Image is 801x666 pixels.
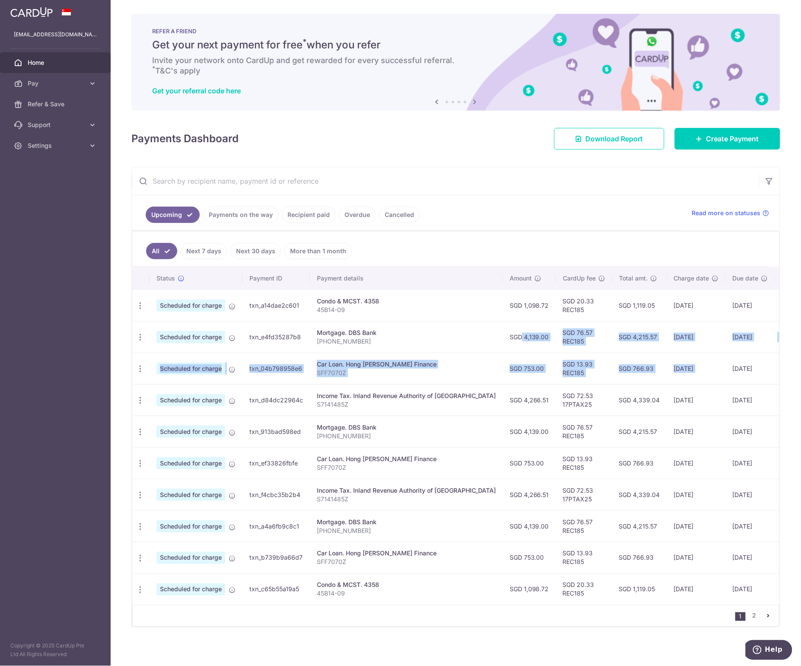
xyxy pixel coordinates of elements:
[317,455,496,463] div: Car Loan. Hong [PERSON_NAME] Finance
[243,416,310,447] td: txn_913bad598ed
[181,243,227,259] a: Next 7 days
[563,274,596,283] span: CardUp fee
[612,416,667,447] td: SGD 4,215.57
[156,300,225,312] span: Scheduled for charge
[612,290,667,321] td: SGD 1,119.05
[726,447,775,479] td: [DATE]
[152,38,760,52] h5: Get your next payment for free when you refer
[317,306,496,314] p: 45B14-09
[156,274,175,283] span: Status
[667,416,726,447] td: [DATE]
[503,353,556,384] td: SGD 753.00
[674,274,709,283] span: Charge date
[612,321,667,353] td: SGD 4,215.57
[556,479,612,510] td: SGD 72.53 17PTAX25
[243,479,310,510] td: txn_f4cbc35b2b4
[243,447,310,479] td: txn_ef33826fbfe
[503,447,556,479] td: SGD 753.00
[28,121,85,129] span: Support
[778,553,795,563] img: Bank Card
[667,447,726,479] td: [DATE]
[667,384,726,416] td: [DATE]
[726,321,775,353] td: [DATE]
[28,79,85,88] span: Pay
[503,416,556,447] td: SGD 4,139.00
[726,290,775,321] td: [DATE]
[612,479,667,510] td: SGD 4,339.04
[317,432,496,440] p: [PHONE_NUMBER]
[556,510,612,542] td: SGD 76.57 REC185
[554,128,664,150] a: Download Report
[503,384,556,416] td: SGD 4,266.51
[746,640,792,662] iframe: Opens a widget where you can find more information
[243,510,310,542] td: txn_a4a6fb9c8c1
[28,58,85,67] span: Home
[778,395,795,405] img: Bank Card
[156,394,225,406] span: Scheduled for charge
[706,134,759,144] span: Create Payment
[243,353,310,384] td: txn_04b798958e6
[156,331,225,343] span: Scheduled for charge
[556,321,612,353] td: SGD 76.57 REC185
[310,267,503,290] th: Payment details
[667,321,726,353] td: [DATE]
[612,353,667,384] td: SGD 766.93
[778,363,795,374] img: Bank Card
[10,7,53,17] img: CardUp
[156,552,225,564] span: Scheduled for charge
[503,574,556,605] td: SGD 1,098.72
[778,427,795,437] img: Bank Card
[667,290,726,321] td: [DATE]
[556,290,612,321] td: SGD 20.33 REC185
[667,479,726,510] td: [DATE]
[132,167,759,195] input: Search by recipient name, payment id or reference
[156,457,225,469] span: Scheduled for charge
[152,86,241,95] a: Get your referral code here
[510,274,532,283] span: Amount
[317,581,496,590] div: Condo & MCST. 4358
[726,542,775,574] td: [DATE]
[152,28,760,35] p: REFER A FRIEND
[156,489,225,501] span: Scheduled for charge
[503,479,556,510] td: SGD 4,266.51
[778,458,795,468] img: Bank Card
[156,520,225,532] span: Scheduled for charge
[619,274,648,283] span: Total amt.
[317,463,496,472] p: SFF7070Z
[612,447,667,479] td: SGD 766.93
[612,384,667,416] td: SGD 4,339.04
[156,363,225,375] span: Scheduled for charge
[156,426,225,438] span: Scheduled for charge
[317,423,496,432] div: Mortgage. DBS Bank
[726,353,775,384] td: [DATE]
[667,542,726,574] td: [DATE]
[243,267,310,290] th: Payment ID
[284,243,352,259] a: More than 1 month
[317,360,496,369] div: Car Loan. Hong [PERSON_NAME] Finance
[131,131,239,147] h4: Payments Dashboard
[778,521,795,532] img: Bank Card
[379,207,420,223] a: Cancelled
[131,14,780,111] img: RAF banner
[317,369,496,377] p: SFF7070Z
[667,353,726,384] td: [DATE]
[317,590,496,598] p: 45B14-09
[612,574,667,605] td: SGD 1,119.05
[503,510,556,542] td: SGD 4,139.00
[556,384,612,416] td: SGD 72.53 17PTAX25
[612,510,667,542] td: SGD 4,215.57
[203,207,278,223] a: Payments on the way
[667,510,726,542] td: [DATE]
[230,243,281,259] a: Next 30 days
[733,274,759,283] span: Due date
[243,574,310,605] td: txn_c65b55a19a5
[778,490,795,500] img: Bank Card
[317,400,496,409] p: S7141485Z
[317,328,496,337] div: Mortgage. DBS Bank
[317,337,496,346] p: [PHONE_NUMBER]
[317,495,496,503] p: S7141485Z
[339,207,376,223] a: Overdue
[726,384,775,416] td: [DATE]
[735,612,746,621] li: 1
